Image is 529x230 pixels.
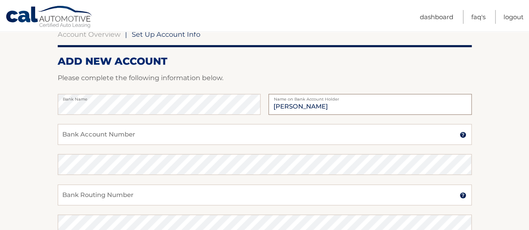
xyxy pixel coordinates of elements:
h2: ADD NEW ACCOUNT [58,55,472,68]
input: Bank Routing Number [58,185,472,205]
a: FAQ's [471,10,486,24]
a: Dashboard [420,10,453,24]
a: Logout [503,10,524,24]
a: Cal Automotive [5,5,93,30]
input: Bank Account Number [58,124,472,145]
span: Set Up Account Info [132,30,200,38]
label: Name on Bank Account Holder [268,94,471,101]
label: Bank Name [58,94,261,101]
p: Please complete the following information below. [58,72,472,84]
img: tooltip.svg [460,192,466,199]
img: tooltip.svg [460,131,466,138]
a: Account Overview [58,30,120,38]
span: | [125,30,127,38]
input: Name on Account (Account Holder Name) [268,94,471,115]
